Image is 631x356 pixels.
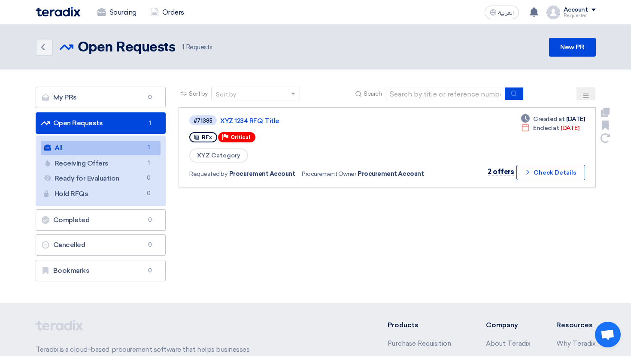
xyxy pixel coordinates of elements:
[143,174,154,183] span: 0
[145,119,155,127] span: 1
[145,216,155,224] span: 0
[564,6,588,14] div: Account
[485,6,519,19] button: العربية
[229,169,295,178] span: Procurement Account
[36,87,166,108] a: My PRs0
[41,187,161,201] a: Hold RFQs
[556,340,596,347] a: Why Teradix
[145,241,155,249] span: 0
[189,148,248,163] span: XYZ Category
[189,89,208,98] span: Sort by
[488,168,514,176] span: 2 offers
[364,89,382,98] span: Search
[546,6,560,19] img: profile_test.png
[202,134,212,140] span: RFx
[533,115,564,124] span: Created at
[521,124,579,133] div: [DATE]
[189,169,227,178] span: Requested by
[143,159,154,168] span: 1
[145,266,155,275] span: 0
[358,169,424,178] span: Procurement Account
[231,134,250,140] span: Critical
[36,260,166,281] a: Bookmarks0
[564,13,596,18] div: Requester
[595,322,621,347] div: Open chat
[36,234,166,256] a: Cancelled0
[516,165,585,180] button: Check Details
[143,3,191,22] a: Orders
[36,7,80,17] img: Teradix logo
[143,189,154,198] span: 0
[486,320,531,330] li: Company
[41,171,161,186] a: Ready for Evaluation
[36,112,166,134] a: Open Requests1
[143,143,154,152] span: 1
[41,156,161,171] a: Receiving Offers
[549,38,595,57] a: New PR
[388,340,451,347] a: Purchase Requisition
[145,93,155,102] span: 0
[216,90,236,99] div: Sort by
[41,141,161,155] a: All
[182,43,184,51] span: 1
[388,320,460,330] li: Products
[556,320,596,330] li: Resources
[521,115,585,124] div: [DATE]
[78,39,176,56] h2: Open Requests
[36,209,166,231] a: Completed0
[533,124,559,133] span: Ended at
[182,42,212,52] span: Requests
[194,118,212,124] div: #71385
[498,10,514,16] span: العربية
[91,3,143,22] a: Sourcing
[220,117,435,125] a: XYZ 1234 RFQ Title
[486,340,531,347] a: About Teradix
[385,87,505,100] input: Search by title or reference number
[302,169,356,178] span: Procurement Owner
